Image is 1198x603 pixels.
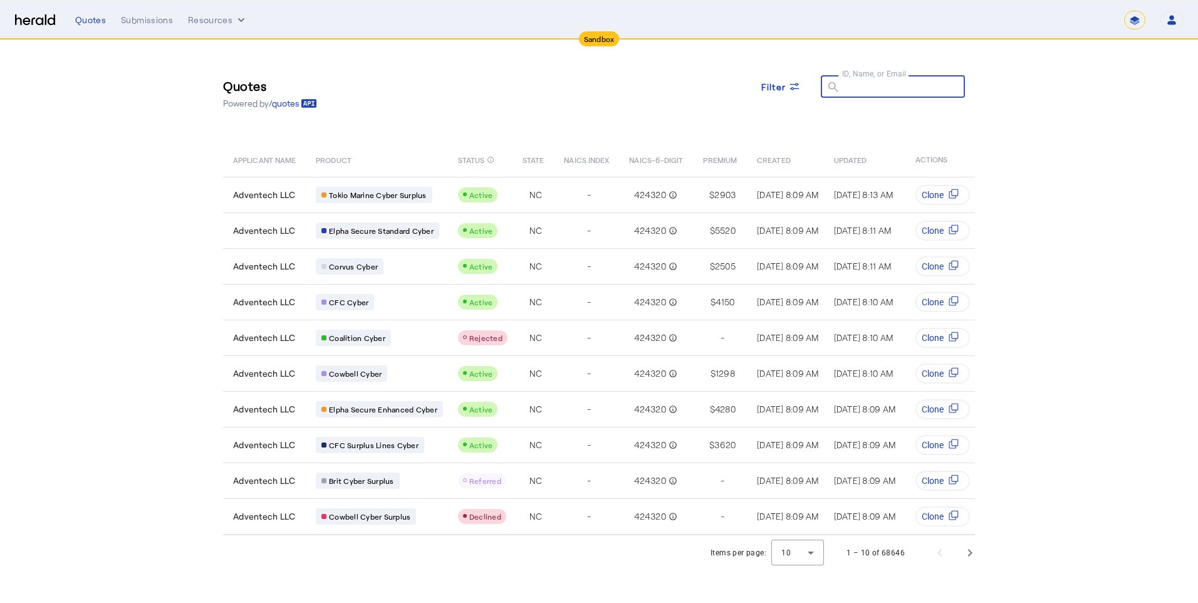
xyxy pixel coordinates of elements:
span: APPLICANT NAME [233,153,296,165]
span: 424320 [634,260,666,273]
span: 424320 [634,475,666,487]
span: 3620 [714,439,736,451]
button: Clone [915,435,970,455]
span: $ [710,403,715,416]
mat-icon: info_outline [666,367,677,380]
button: Clone [915,328,970,348]
button: Clone [915,292,970,312]
p: Powered by [223,97,317,110]
mat-icon: info_outline [666,296,677,308]
span: 424320 [634,332,666,344]
span: NC [529,403,543,416]
th: ACTIONS [905,142,976,177]
span: Clone [922,260,944,273]
button: Clone [915,185,970,205]
span: $ [709,439,714,451]
span: NC [529,296,543,308]
span: Rejected [469,333,503,342]
span: - [587,332,591,344]
button: Clone [915,471,970,491]
span: Adventech LLC [233,224,295,237]
span: Tokio Marine Cyber Surplus [329,190,427,200]
span: PRODUCT [316,153,352,165]
span: CREATED [757,153,791,165]
span: - [587,224,591,237]
a: /quotes [269,97,317,110]
span: Adventech LLC [233,510,295,523]
span: NC [529,189,543,201]
span: $ [709,189,714,201]
span: - [721,475,724,487]
span: [DATE] 8:09 AM [834,439,896,450]
span: Clone [922,367,944,380]
span: $ [711,296,716,308]
button: Resources dropdown menu [188,14,247,26]
span: Adventech LLC [233,260,295,273]
span: 4150 [716,296,734,308]
button: Clone [915,399,970,419]
span: Clone [922,296,944,308]
h3: Quotes [223,77,317,95]
span: $ [711,367,716,380]
div: Items per page: [711,547,766,559]
span: Adventech LLC [233,332,295,344]
span: - [587,189,591,201]
span: [DATE] 8:09 AM [757,296,819,307]
span: NAICS-6-DIGIT [629,153,683,165]
span: [DATE] 8:10 AM [834,368,893,379]
span: 4280 [715,403,736,416]
span: [DATE] 8:09 AM [757,404,819,414]
span: [DATE] 8:09 AM [757,332,819,343]
mat-icon: info_outline [666,439,677,451]
span: NC [529,510,543,523]
button: Clone [915,256,970,276]
button: Next page [955,538,985,568]
mat-icon: info_outline [666,332,677,344]
span: [DATE] 8:09 AM [834,475,896,486]
span: Adventech LLC [233,403,295,416]
span: Elpha Secure Enhanced Cyber [329,404,437,414]
span: [DATE] 8:13 AM [834,189,893,200]
span: Adventech LLC [233,367,295,380]
mat-icon: info_outline [666,260,677,273]
span: - [587,475,591,487]
span: Adventech LLC [233,296,295,308]
span: [DATE] 8:10 AM [834,332,893,343]
span: Adventech LLC [233,439,295,451]
span: NC [529,475,543,487]
span: [DATE] 8:09 AM [834,511,896,522]
mat-icon: info_outline [666,403,677,416]
span: $ [710,260,715,273]
span: Adventech LLC [233,475,295,487]
span: Cowbell Cyber Surplus [329,511,410,522]
div: Quotes [75,14,106,26]
span: [DATE] 8:09 AM [757,261,819,271]
span: Active [469,191,493,199]
span: - [587,403,591,416]
span: 1298 [716,367,735,380]
span: Adventech LLC [233,189,295,201]
mat-icon: info_outline [666,510,677,523]
mat-icon: info_outline [487,153,494,167]
span: Declined [469,512,501,521]
span: Filter [761,80,786,93]
mat-icon: info_outline [666,224,677,237]
span: CFC Cyber [329,297,368,307]
span: NC [529,332,543,344]
span: Brit Cyber Surplus [329,476,394,486]
span: [DATE] 8:09 AM [757,189,819,200]
span: STATUS [458,153,485,165]
span: 2505 [715,260,736,273]
span: Referred [469,476,501,485]
button: Filter [751,75,811,98]
span: Clone [922,332,944,344]
span: UPDATED [834,153,867,165]
mat-icon: search [821,80,842,96]
div: Submissions [121,14,173,26]
span: Clone [922,403,944,416]
span: 424320 [634,224,666,237]
button: Clone [915,506,970,527]
span: - [587,439,591,451]
span: [DATE] 8:09 AM [834,404,896,414]
span: CFC Surplus Lines Cyber [329,440,419,450]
